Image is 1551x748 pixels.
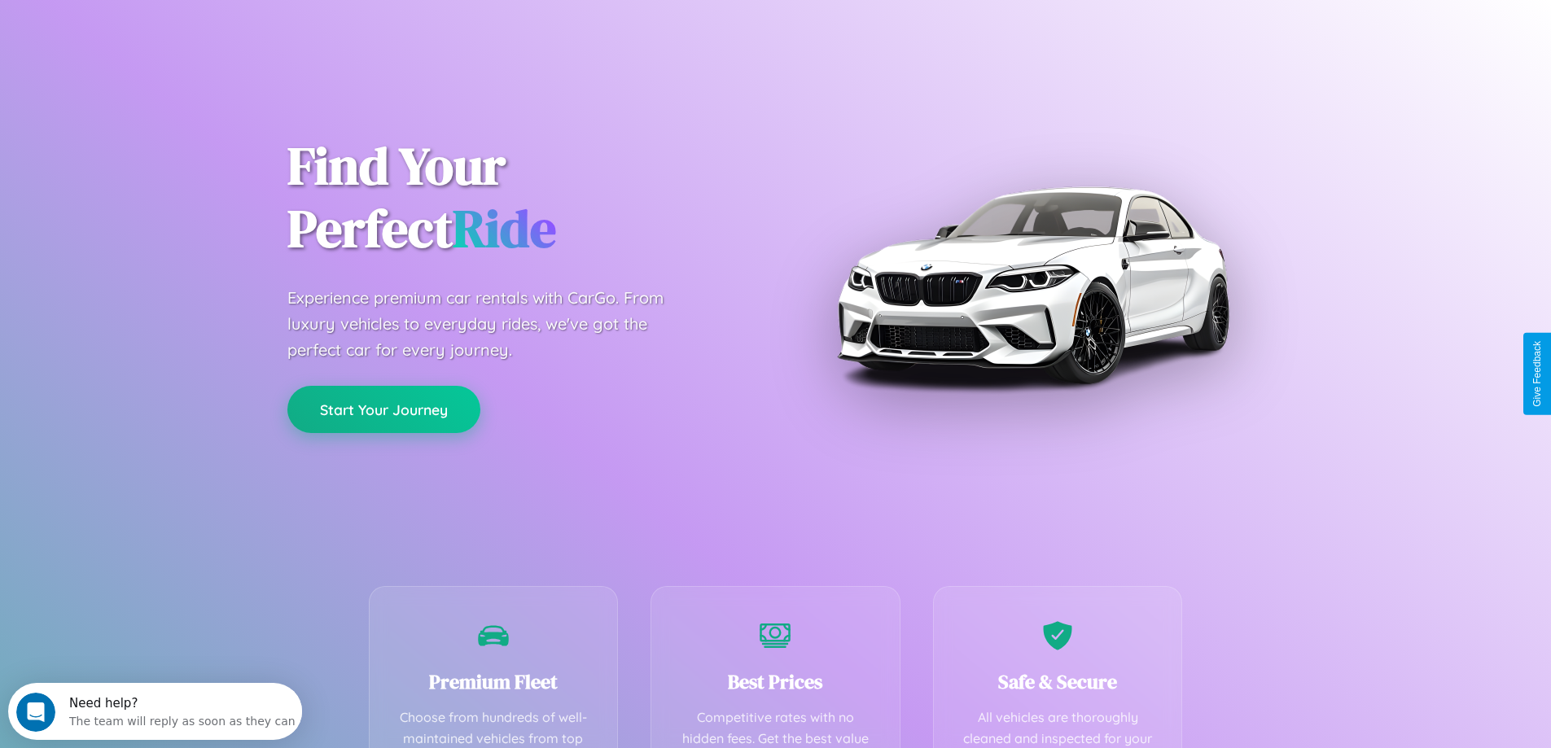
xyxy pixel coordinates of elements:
div: The team will reply as soon as they can [61,27,287,44]
iframe: Intercom live chat [16,693,55,732]
h3: Safe & Secure [958,668,1158,695]
iframe: Intercom live chat discovery launcher [8,683,302,740]
h3: Best Prices [676,668,875,695]
h3: Premium Fleet [394,668,594,695]
div: Open Intercom Messenger [7,7,303,51]
button: Start Your Journey [287,386,480,433]
div: Give Feedback [1531,341,1543,407]
span: Ride [453,193,556,264]
p: Experience premium car rentals with CarGo. From luxury vehicles to everyday rides, we've got the ... [287,285,694,363]
h1: Find Your Perfect [287,135,751,260]
div: Need help? [61,14,287,27]
img: Premium BMW car rental vehicle [829,81,1236,488]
